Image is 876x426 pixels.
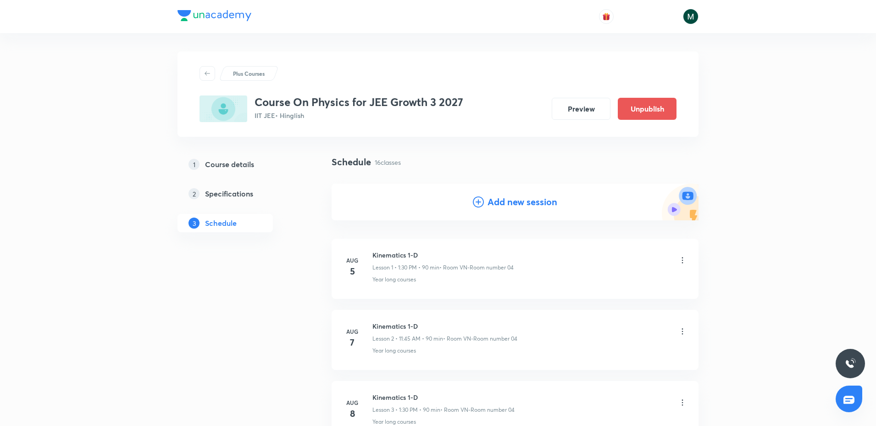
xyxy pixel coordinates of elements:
[662,184,699,220] img: Add
[343,327,361,336] h6: Aug
[372,275,416,284] p: Year long courses
[372,263,439,272] p: Lesson 1 • 1:30 PM • 90 min
[233,69,265,78] p: Plus Courses
[189,218,200,229] p: 3
[375,157,401,167] p: 16 classes
[177,10,251,23] a: Company Logo
[205,188,253,199] h5: Specifications
[255,95,463,109] h3: Course On Physics for JEE Growth 3 2027
[439,263,514,272] p: • Room VN-Room number 04
[372,418,416,426] p: Year long courses
[599,9,614,24] button: avatar
[440,406,515,414] p: • Room VN-Room number 04
[343,398,361,407] h6: Aug
[177,155,302,174] a: 1Course details
[177,185,302,203] a: 2Specifications
[372,321,517,331] h6: Kinematics 1-D
[372,335,443,343] p: Lesson 2 • 11:45 AM • 90 min
[343,336,361,349] h4: 7
[200,95,247,122] img: 9FD4DFED-81ED-48FD-A930-8CB7F20672D1_plus.png
[602,12,610,21] img: avatar
[443,335,517,343] p: • Room VN-Room number 04
[618,98,676,120] button: Unpublish
[332,155,371,169] h4: Schedule
[343,264,361,278] h4: 5
[343,407,361,420] h4: 8
[372,406,440,414] p: Lesson 3 • 1:30 PM • 90 min
[343,256,361,264] h6: Aug
[255,111,463,120] p: IIT JEE • Hinglish
[488,195,557,209] h4: Add new session
[683,9,699,24] img: Milind Shahare
[372,392,515,402] h6: Kinematics 1-D
[372,250,514,260] h6: Kinematics 1-D
[205,159,254,170] h5: Course details
[552,98,610,120] button: Preview
[845,358,856,369] img: ttu
[205,218,237,229] h5: Schedule
[189,159,200,170] p: 1
[189,188,200,199] p: 2
[372,347,416,355] p: Year long courses
[177,10,251,21] img: Company Logo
